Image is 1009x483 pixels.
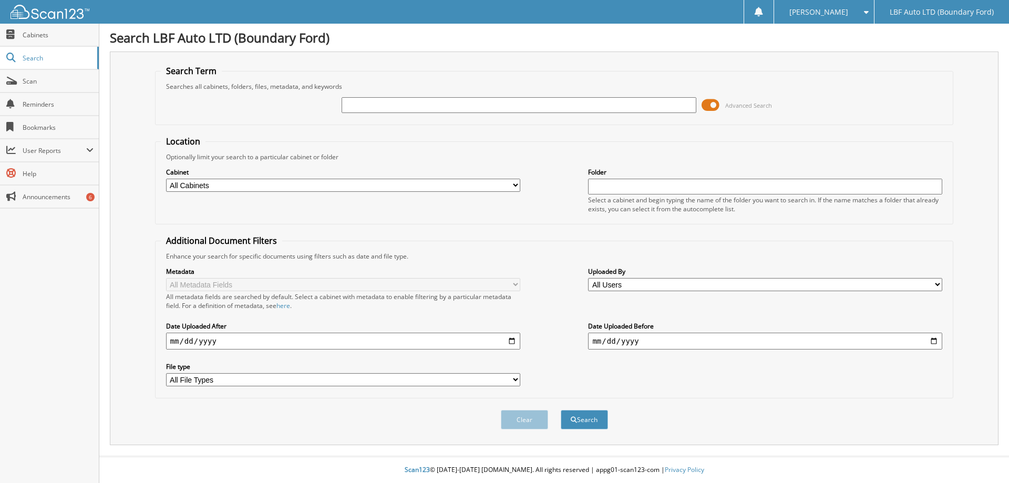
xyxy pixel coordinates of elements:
[166,362,520,371] label: File type
[23,192,94,201] span: Announcements
[23,146,86,155] span: User Reports
[166,292,520,310] div: All metadata fields are searched by default. Select a cabinet with metadata to enable filtering b...
[588,333,942,350] input: end
[99,457,1009,483] div: © [DATE]-[DATE] [DOMAIN_NAME]. All rights reserved | appg01-scan123-com |
[166,168,520,177] label: Cabinet
[588,322,942,331] label: Date Uploaded Before
[23,123,94,132] span: Bookmarks
[166,322,520,331] label: Date Uploaded After
[23,169,94,178] span: Help
[588,267,942,276] label: Uploaded By
[23,30,94,39] span: Cabinets
[501,410,548,429] button: Clear
[110,29,998,46] h1: Search LBF Auto LTD (Boundary Ford)
[588,196,942,213] div: Select a cabinet and begin typing the name of the folder you want to search in. If the name match...
[588,168,942,177] label: Folder
[166,333,520,350] input: start
[665,465,704,474] a: Privacy Policy
[161,65,222,77] legend: Search Term
[276,301,290,310] a: here
[161,82,948,91] div: Searches all cabinets, folders, files, metadata, and keywords
[561,410,608,429] button: Search
[890,9,994,15] span: LBF Auto LTD (Boundary Ford)
[23,77,94,86] span: Scan
[23,100,94,109] span: Reminders
[789,9,848,15] span: [PERSON_NAME]
[161,235,282,246] legend: Additional Document Filters
[11,5,89,19] img: scan123-logo-white.svg
[405,465,430,474] span: Scan123
[161,252,948,261] div: Enhance your search for specific documents using filters such as date and file type.
[725,101,772,109] span: Advanced Search
[161,136,205,147] legend: Location
[23,54,92,63] span: Search
[166,267,520,276] label: Metadata
[86,193,95,201] div: 6
[161,152,948,161] div: Optionally limit your search to a particular cabinet or folder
